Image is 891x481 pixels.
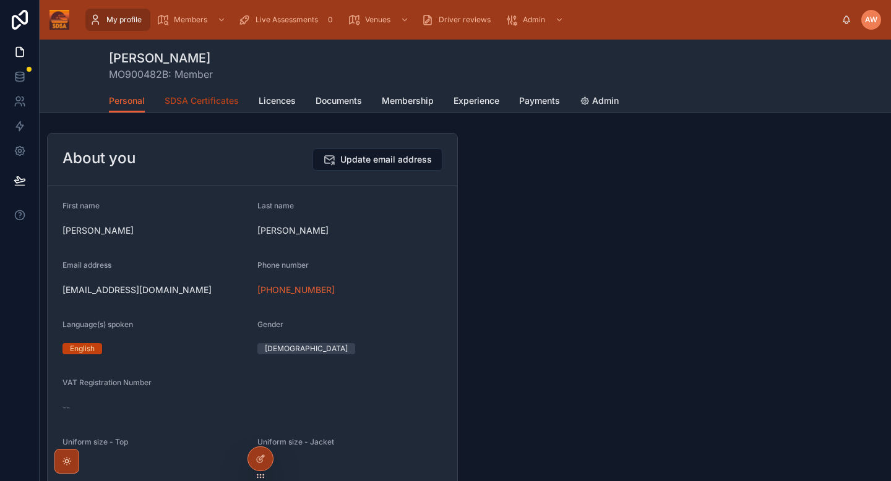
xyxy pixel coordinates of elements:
span: Members [174,15,207,25]
span: Payments [519,95,560,107]
span: Email address [62,260,111,270]
span: Venues [365,15,390,25]
span: Admin [592,95,619,107]
a: Licences [259,90,296,114]
span: Update email address [340,153,432,166]
a: Members [153,9,232,31]
h1: [PERSON_NAME] [109,49,213,67]
a: Admin [502,9,570,31]
a: Personal [109,90,145,113]
a: Live Assessments0 [235,9,342,31]
span: Membership [382,95,434,107]
span: AW [865,15,877,25]
a: Documents [316,90,362,114]
img: App logo [49,10,69,30]
span: First name [62,201,100,210]
div: scrollable content [79,6,841,33]
span: Uniform size - Top [62,437,128,446]
span: Documents [316,95,362,107]
span: Live Assessments [256,15,318,25]
div: [DEMOGRAPHIC_DATA] [265,343,348,354]
a: Driver reviews [418,9,499,31]
a: SDSA Certificates [165,90,239,114]
span: Personal [109,95,145,107]
a: Membership [382,90,434,114]
a: Experience [454,90,499,114]
span: Last name [257,201,294,210]
a: [PHONE_NUMBER] [257,284,335,296]
span: My profile [106,15,142,25]
span: [EMAIL_ADDRESS][DOMAIN_NAME] [62,284,247,296]
span: Driver reviews [439,15,491,25]
button: Update email address [312,148,442,171]
span: Gender [257,320,283,329]
span: Phone number [257,260,309,270]
a: My profile [85,9,150,31]
span: VAT Registration Number [62,378,152,387]
a: Admin [580,90,619,114]
span: [PERSON_NAME] [62,224,247,237]
span: Uniform size - Jacket [257,437,334,446]
span: [PERSON_NAME] [257,224,442,237]
span: Experience [454,95,499,107]
span: Language(s) spoken [62,320,133,329]
span: Licences [259,95,296,107]
a: Venues [344,9,415,31]
a: Payments [519,90,560,114]
span: MO900482B: Member [109,67,213,82]
div: English [70,343,95,354]
span: -- [62,401,70,414]
div: 0 [323,12,338,27]
span: Admin [523,15,545,25]
span: SDSA Certificates [165,95,239,107]
h2: About you [62,148,136,168]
